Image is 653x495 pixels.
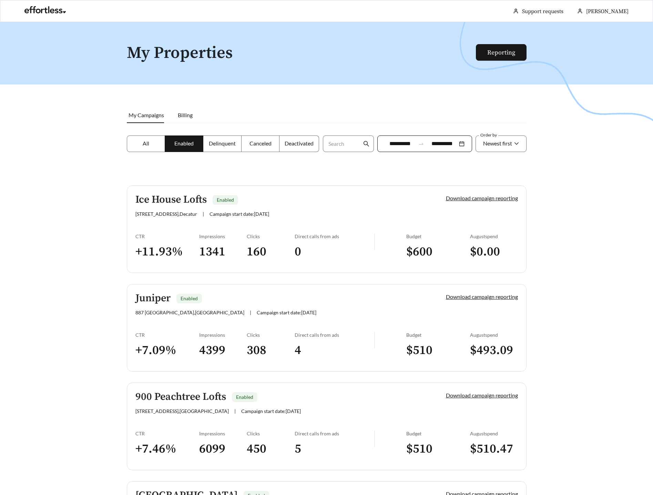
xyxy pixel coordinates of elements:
h1: My Properties [127,44,477,62]
h5: 900 Peachtree Lofts [135,391,226,403]
h3: 1341 [199,244,247,260]
h3: 5 [295,441,374,457]
span: Deactivated [285,140,314,147]
div: CTR [135,332,199,338]
span: search [363,141,369,147]
h3: $ 510 [406,441,470,457]
div: Impressions [199,233,247,239]
h3: $ 0.00 [470,244,518,260]
span: swap-right [418,141,424,147]
span: [PERSON_NAME] [586,8,629,15]
span: | [234,408,236,414]
div: August spend [470,233,518,239]
h3: 308 [247,343,295,358]
button: Reporting [476,44,527,61]
h3: $ 510 [406,343,470,358]
div: Budget [406,431,470,436]
div: Clicks [247,332,295,338]
h3: $ 600 [406,244,470,260]
span: Enabled [181,295,198,301]
a: Support requests [522,8,563,15]
a: JuniperEnabled887 [GEOGRAPHIC_DATA],[GEOGRAPHIC_DATA]|Campaign start date:[DATE]Download campaign... [127,284,527,372]
h5: Juniper [135,293,171,304]
span: to [418,141,424,147]
img: line [374,332,375,348]
span: [STREET_ADDRESS] , [GEOGRAPHIC_DATA] [135,408,229,414]
h3: 4 [295,343,374,358]
h3: + 11.93 % [135,244,199,260]
span: | [250,310,251,315]
div: Direct calls from ads [295,332,374,338]
a: Ice House LoftsEnabled[STREET_ADDRESS],Decatur|Campaign start date:[DATE]Download campaign report... [127,185,527,273]
img: line [374,233,375,250]
div: Clicks [247,431,295,436]
span: Canceled [249,140,272,147]
div: Budget [406,233,470,239]
h5: Ice House Lofts [135,194,207,205]
span: All [143,140,149,147]
a: Download campaign reporting [446,392,518,398]
h3: 450 [247,441,295,457]
a: Download campaign reporting [446,293,518,300]
h3: 6099 [199,441,247,457]
span: Enabled [236,394,253,400]
div: Clicks [247,233,295,239]
span: Campaign start date: [DATE] [210,211,269,217]
div: CTR [135,233,199,239]
div: August spend [470,431,518,436]
h3: 0 [295,244,374,260]
h3: + 7.09 % [135,343,199,358]
div: Impressions [199,332,247,338]
div: Impressions [199,431,247,436]
a: Reporting [487,49,515,57]
h3: 4399 [199,343,247,358]
span: 887 [GEOGRAPHIC_DATA] , [GEOGRAPHIC_DATA] [135,310,244,315]
div: Direct calls from ads [295,431,374,436]
span: | [203,211,204,217]
a: 900 Peachtree LoftsEnabled[STREET_ADDRESS],[GEOGRAPHIC_DATA]|Campaign start date:[DATE]Download c... [127,383,527,470]
span: Enabled [174,140,194,147]
a: Download campaign reporting [446,195,518,201]
h3: $ 510.47 [470,441,518,457]
span: Campaign start date: [DATE] [257,310,316,315]
img: line [374,431,375,447]
span: Enabled [217,197,234,203]
div: CTR [135,431,199,436]
span: My Campaigns [129,112,164,118]
h3: + 7.46 % [135,441,199,457]
h3: 160 [247,244,295,260]
div: Direct calls from ads [295,233,374,239]
div: Budget [406,332,470,338]
span: Newest first [483,140,512,147]
div: August spend [470,332,518,338]
span: [STREET_ADDRESS] , Decatur [135,211,197,217]
span: Billing [178,112,193,118]
span: Delinquent [209,140,236,147]
h3: $ 493.09 [470,343,518,358]
span: Campaign start date: [DATE] [241,408,301,414]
